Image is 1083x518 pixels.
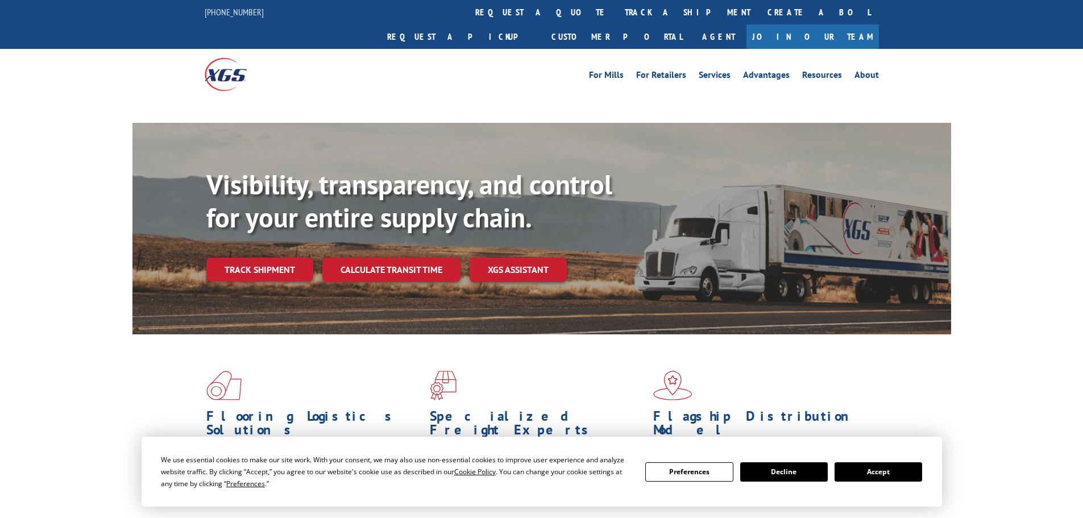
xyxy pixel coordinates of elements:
[854,71,879,83] a: About
[430,409,645,442] h1: Specialized Freight Experts
[653,371,692,400] img: xgs-icon-flagship-distribution-model-red
[142,437,942,507] div: Cookie Consent Prompt
[454,467,496,476] span: Cookie Policy
[161,454,632,490] div: We use essential cookies to make our site work. With your consent, we may also use non-essential ...
[322,258,460,282] a: Calculate transit time
[206,409,421,442] h1: Flooring Logistics Solutions
[691,24,746,49] a: Agent
[802,71,842,83] a: Resources
[470,258,567,282] a: XGS ASSISTANT
[699,71,731,83] a: Services
[206,258,313,281] a: Track shipment
[746,24,879,49] a: Join Our Team
[653,409,868,442] h1: Flagship Distribution Model
[206,167,612,235] b: Visibility, transparency, and control for your entire supply chain.
[589,71,624,83] a: For Mills
[743,71,790,83] a: Advantages
[636,71,686,83] a: For Retailers
[206,371,242,400] img: xgs-icon-total-supply-chain-intelligence-red
[226,479,265,488] span: Preferences
[835,462,922,482] button: Accept
[430,371,457,400] img: xgs-icon-focused-on-flooring-red
[543,24,691,49] a: Customer Portal
[379,24,543,49] a: Request a pickup
[645,462,733,482] button: Preferences
[740,462,828,482] button: Decline
[205,6,264,18] a: [PHONE_NUMBER]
